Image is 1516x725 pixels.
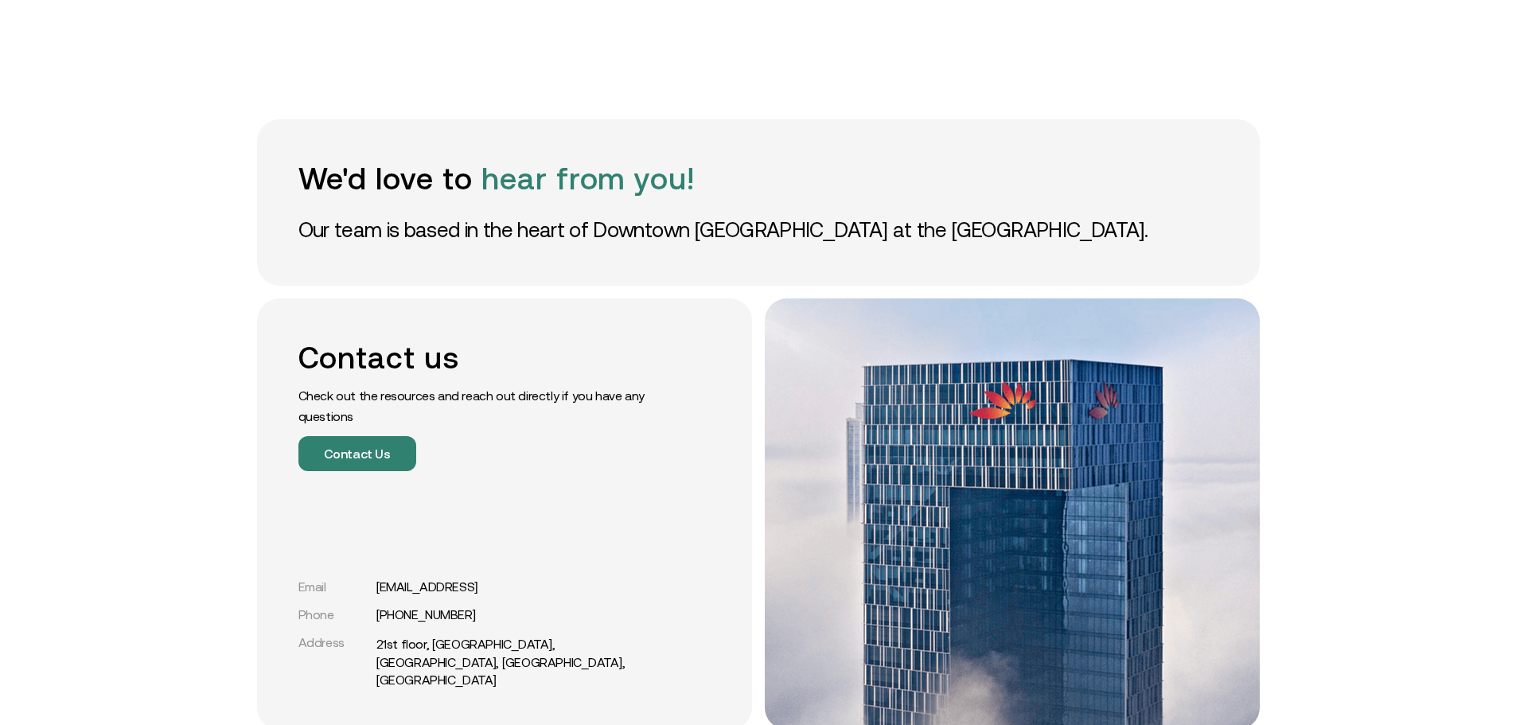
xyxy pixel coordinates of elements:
[298,635,370,650] div: Address
[298,436,416,471] button: Contact Us
[376,635,657,688] a: 21st floor, [GEOGRAPHIC_DATA], [GEOGRAPHIC_DATA], [GEOGRAPHIC_DATA], [GEOGRAPHIC_DATA]
[298,579,370,594] div: Email
[298,340,657,376] h2: Contact us
[481,162,695,196] span: hear from you!
[298,607,370,622] div: Phone
[376,579,478,594] a: [EMAIL_ADDRESS]
[376,607,476,622] a: [PHONE_NUMBER]
[298,161,1218,197] h1: We'd love to
[298,385,657,427] p: Check out the resources and reach out directly if you have any questions
[298,216,1218,244] p: Our team is based in the heart of Downtown [GEOGRAPHIC_DATA] at the [GEOGRAPHIC_DATA].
